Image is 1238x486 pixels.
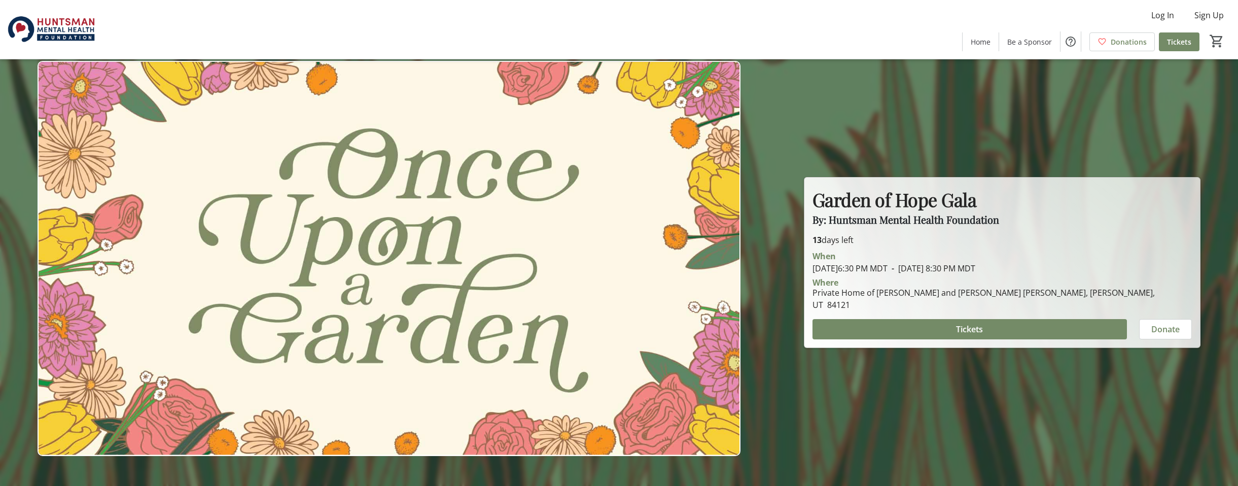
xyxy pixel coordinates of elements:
strong: Garden of Hope Gala [812,187,977,212]
span: Home [971,37,991,47]
span: Log In [1151,9,1174,21]
span: - [888,263,898,274]
a: Donations [1089,32,1155,51]
span: 13 [812,234,822,246]
img: Huntsman Mental Health Foundation's Logo [6,4,96,55]
button: Cart [1208,32,1226,50]
a: Be a Sponsor [999,32,1060,51]
span: Sign Up [1194,9,1224,21]
span: Tickets [956,323,983,335]
span: Donations [1111,37,1147,47]
a: Home [963,32,999,51]
button: Sign Up [1186,7,1232,23]
div: When [812,250,836,262]
img: Campaign CTA Media Photo [38,61,740,457]
div: Private Home of [PERSON_NAME] and [PERSON_NAME] [PERSON_NAME], [PERSON_NAME], UT 84121 [812,287,1192,311]
span: Be a Sponsor [1007,37,1052,47]
button: Donate [1139,319,1192,339]
a: Tickets [1159,32,1199,51]
span: [DATE] 6:30 PM MDT [812,263,888,274]
p: days left [812,234,1192,246]
div: Where [812,279,838,287]
span: Donate [1151,323,1180,335]
span: Tickets [1167,37,1191,47]
button: Help [1060,31,1081,52]
button: Tickets [812,319,1127,339]
span: [DATE] 8:30 PM MDT [888,263,975,274]
span: By: Huntsman Mental Health Foundation [812,213,999,226]
button: Log In [1143,7,1182,23]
